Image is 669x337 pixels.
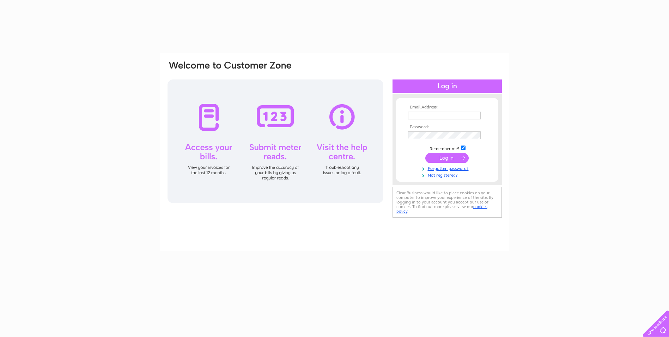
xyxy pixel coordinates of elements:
[406,125,488,130] th: Password:
[393,187,502,218] div: Clear Business would like to place cookies on your computer to improve your experience of the sit...
[406,105,488,110] th: Email Address:
[396,204,487,214] a: cookies policy
[408,165,488,171] a: Forgotten password?
[408,171,488,178] a: Not registered?
[425,153,469,163] input: Submit
[406,144,488,152] td: Remember me?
